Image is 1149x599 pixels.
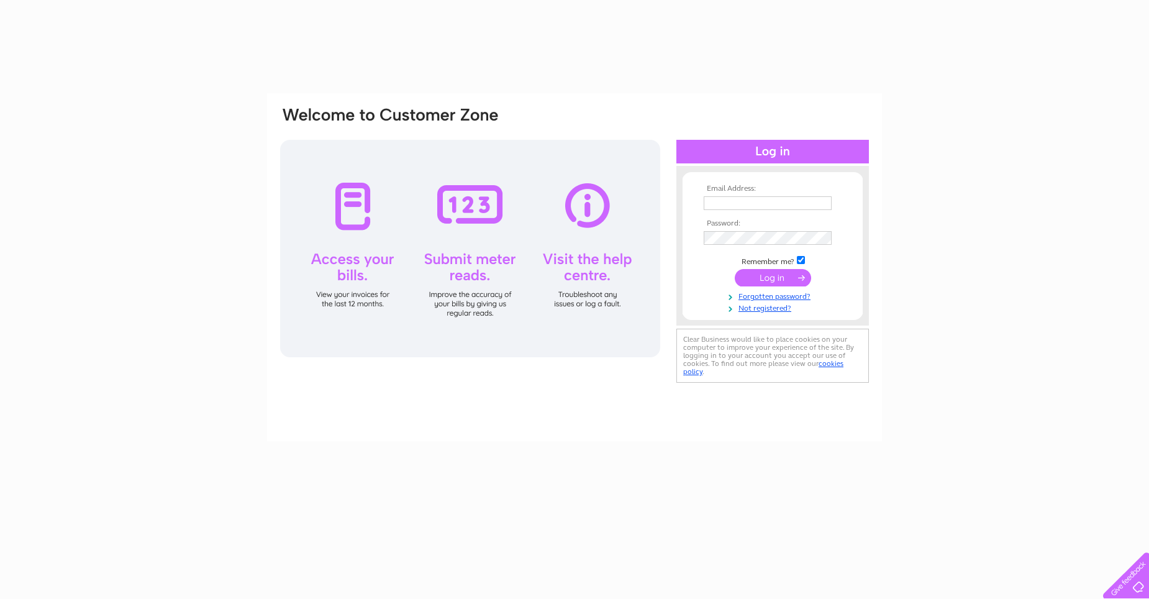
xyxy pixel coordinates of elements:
th: Password: [701,219,845,228]
a: cookies policy [683,359,843,376]
a: Not registered? [704,301,845,313]
div: Clear Business would like to place cookies on your computer to improve your experience of the sit... [676,329,869,383]
a: Forgotten password? [704,290,845,301]
input: Submit [735,269,811,286]
th: Email Address: [701,185,845,193]
td: Remember me? [701,254,845,267]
